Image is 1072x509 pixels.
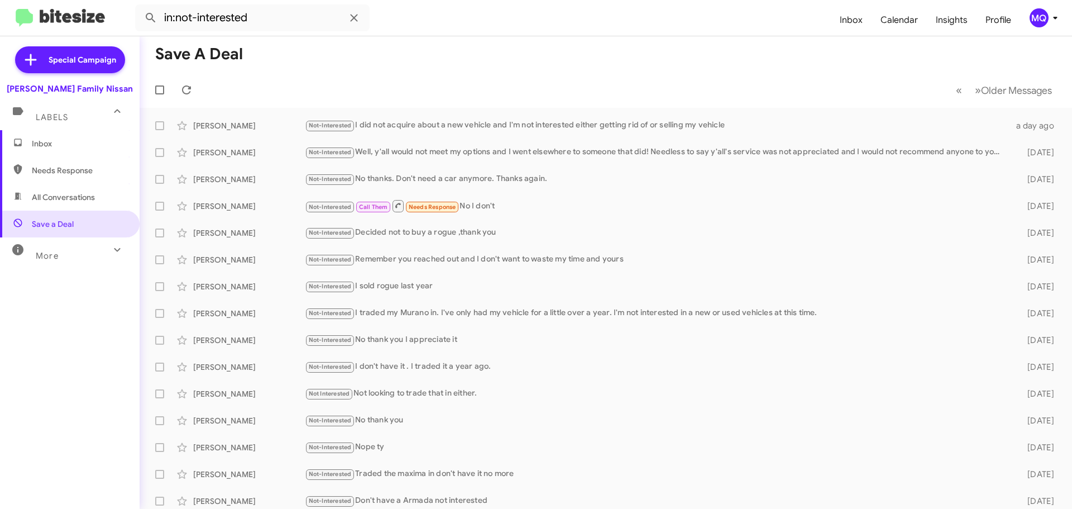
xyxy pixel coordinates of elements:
div: [PERSON_NAME] [193,442,305,453]
a: Insights [927,4,977,36]
span: Call Them [359,203,388,211]
a: Calendar [872,4,927,36]
div: No thank you I appreciate it [305,334,1009,346]
div: MQ [1030,8,1049,27]
span: Not-Interested [309,122,352,129]
span: Not-Interested [309,175,352,183]
div: Remember you reached out and I don't want to waste my time and yours [305,253,1009,266]
div: [DATE] [1009,469,1063,480]
div: No I don't [305,199,1009,213]
div: [DATE] [1009,147,1063,158]
span: Not-Interested [309,229,352,236]
div: [PERSON_NAME] [193,308,305,319]
span: Not-Interested [309,470,352,478]
div: [PERSON_NAME] [193,496,305,507]
span: More [36,251,59,261]
div: [PERSON_NAME] [193,227,305,239]
div: I traded my Murano in. I've only had my vehicle for a little over a year. I'm not interested in a... [305,307,1009,320]
a: Inbox [831,4,872,36]
span: Needs Response [32,165,127,176]
div: [PERSON_NAME] [193,147,305,158]
div: [DATE] [1009,201,1063,212]
span: Not-Interested [309,417,352,424]
div: [PERSON_NAME] [193,120,305,131]
span: Not Interested [309,390,350,397]
h1: Save a Deal [155,45,243,63]
div: [PERSON_NAME] [193,281,305,292]
div: [PERSON_NAME] [193,415,305,426]
div: [DATE] [1009,308,1063,319]
span: « [956,83,962,97]
button: Next [968,79,1059,102]
div: Decided not to buy a rogue ,thank you [305,226,1009,239]
div: [DATE] [1009,227,1063,239]
div: Not looking to trade that in either. [305,387,1009,400]
div: Traded the maxima in don't have it no more [305,468,1009,481]
span: Not-Interested [309,336,352,344]
div: [PERSON_NAME] [193,254,305,265]
div: [DATE] [1009,174,1063,185]
div: [DATE] [1009,415,1063,426]
span: Inbox [32,138,127,149]
div: [DATE] [1009,254,1063,265]
div: [DATE] [1009,496,1063,507]
span: Not-Interested [309,149,352,156]
span: All Conversations [32,192,95,203]
span: Older Messages [981,84,1052,97]
div: [PERSON_NAME] [193,174,305,185]
div: I sold rogue last year [305,280,1009,293]
span: Not-Interested [309,203,352,211]
span: Labels [36,112,68,122]
span: » [975,83,981,97]
span: Save a Deal [32,218,74,230]
span: Not-Interested [309,283,352,290]
div: [DATE] [1009,281,1063,292]
div: I did not acquire about a new vehicle and I'm not interested either getting rid of or selling my ... [305,119,1009,132]
div: No thank you [305,414,1009,427]
div: [DATE] [1009,388,1063,399]
div: [DATE] [1009,361,1063,373]
div: Don't have a Armada not interested [305,494,1009,507]
div: No thanks. Don't need a car anymore. Thanks again. [305,173,1009,185]
div: [PERSON_NAME] Family Nissan [7,83,133,94]
span: Not-Interested [309,363,352,370]
div: [DATE] [1009,442,1063,453]
nav: Page navigation example [950,79,1059,102]
span: Special Campaign [49,54,116,65]
div: Well, y'all would not meet my options and I went elsewhere to someone that did! Needless to say y... [305,146,1009,159]
span: Not-Interested [309,444,352,451]
div: I don't have it . I traded it a year ago. [305,360,1009,373]
div: a day ago [1009,120,1063,131]
a: Special Campaign [15,46,125,73]
div: [PERSON_NAME] [193,469,305,480]
div: Nope ty [305,441,1009,454]
input: Search [135,4,370,31]
span: Not-Interested [309,256,352,263]
div: [PERSON_NAME] [193,335,305,346]
div: [PERSON_NAME] [193,388,305,399]
span: Not-Interested [309,497,352,505]
div: [DATE] [1009,335,1063,346]
span: Needs Response [409,203,456,211]
span: Not-Interested [309,310,352,317]
a: Profile [977,4,1020,36]
div: [PERSON_NAME] [193,201,305,212]
button: Previous [949,79,969,102]
button: MQ [1020,8,1060,27]
div: [PERSON_NAME] [193,361,305,373]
